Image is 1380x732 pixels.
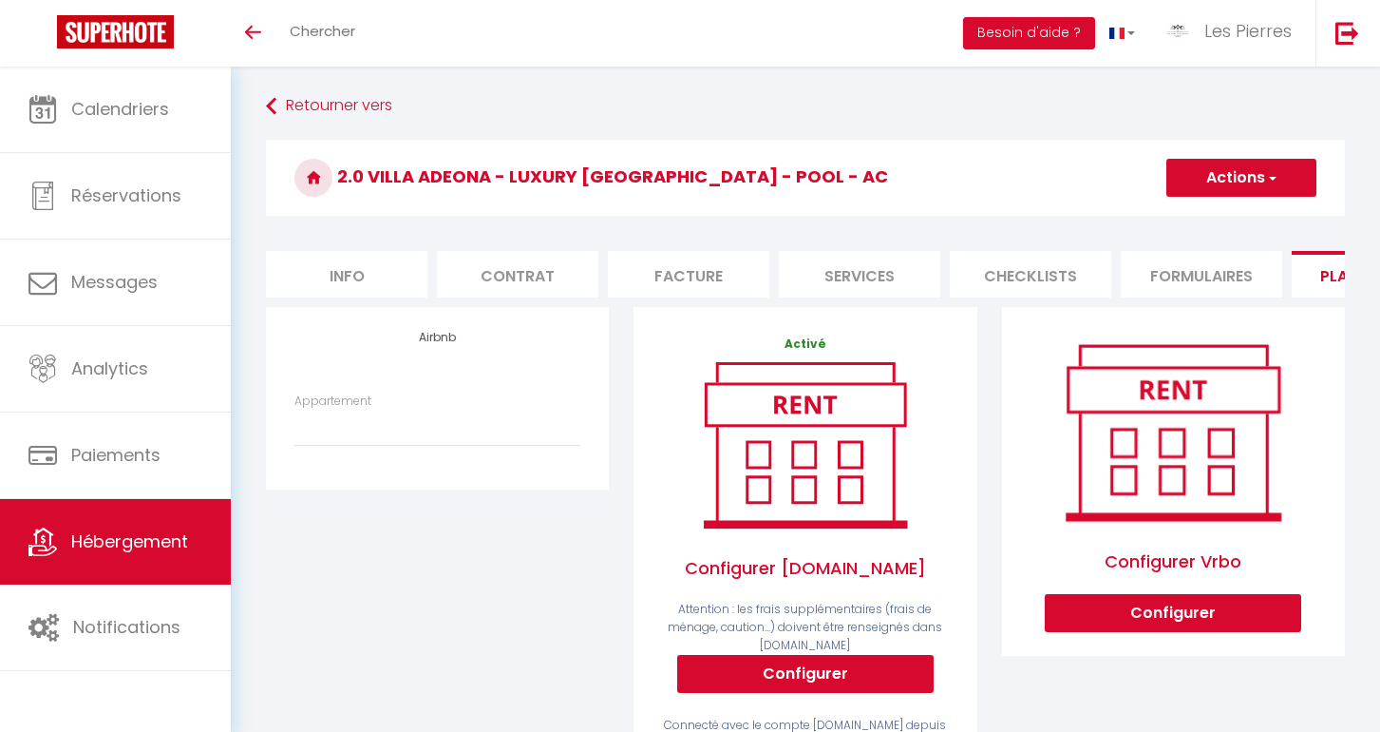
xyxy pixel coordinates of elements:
li: Contrat [437,251,598,298]
label: Appartement [294,393,371,411]
li: Services [779,251,940,298]
span: Réservations [71,183,181,207]
span: Calendriers [71,97,169,121]
span: Paiements [71,443,161,467]
a: Retourner vers [266,89,1345,124]
button: Configurer [677,655,934,693]
img: Super Booking [57,15,174,48]
img: logout [1335,21,1359,45]
span: Configurer Vrbo [1045,530,1301,594]
span: Chercher [290,21,355,41]
img: ... [1163,17,1192,46]
li: Info [266,251,427,298]
button: Besoin d'aide ? [963,17,1095,49]
li: Checklists [950,251,1111,298]
span: Analytics [71,356,148,380]
span: Configurer [DOMAIN_NAME] [662,536,948,601]
span: Notifications [73,615,180,639]
span: Messages [71,270,158,294]
h3: 2.0 Villa Adeona - Luxury [GEOGRAPHIC_DATA] - Pool - AC [266,140,1345,216]
img: rent.png [684,354,926,536]
li: Formulaires [1121,251,1282,298]
span: Hébergement [71,530,188,553]
button: Actions [1166,159,1316,197]
li: Facture [608,251,769,298]
button: Configurer [1045,594,1301,632]
h4: Airbnb [294,331,580,344]
p: Activé [662,336,948,354]
img: rent.png [1045,336,1301,529]
span: Attention : les frais supplémentaires (frais de ménage, caution...) doivent être renseignés dans ... [668,601,942,653]
span: Les Pierres [1204,19,1292,43]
